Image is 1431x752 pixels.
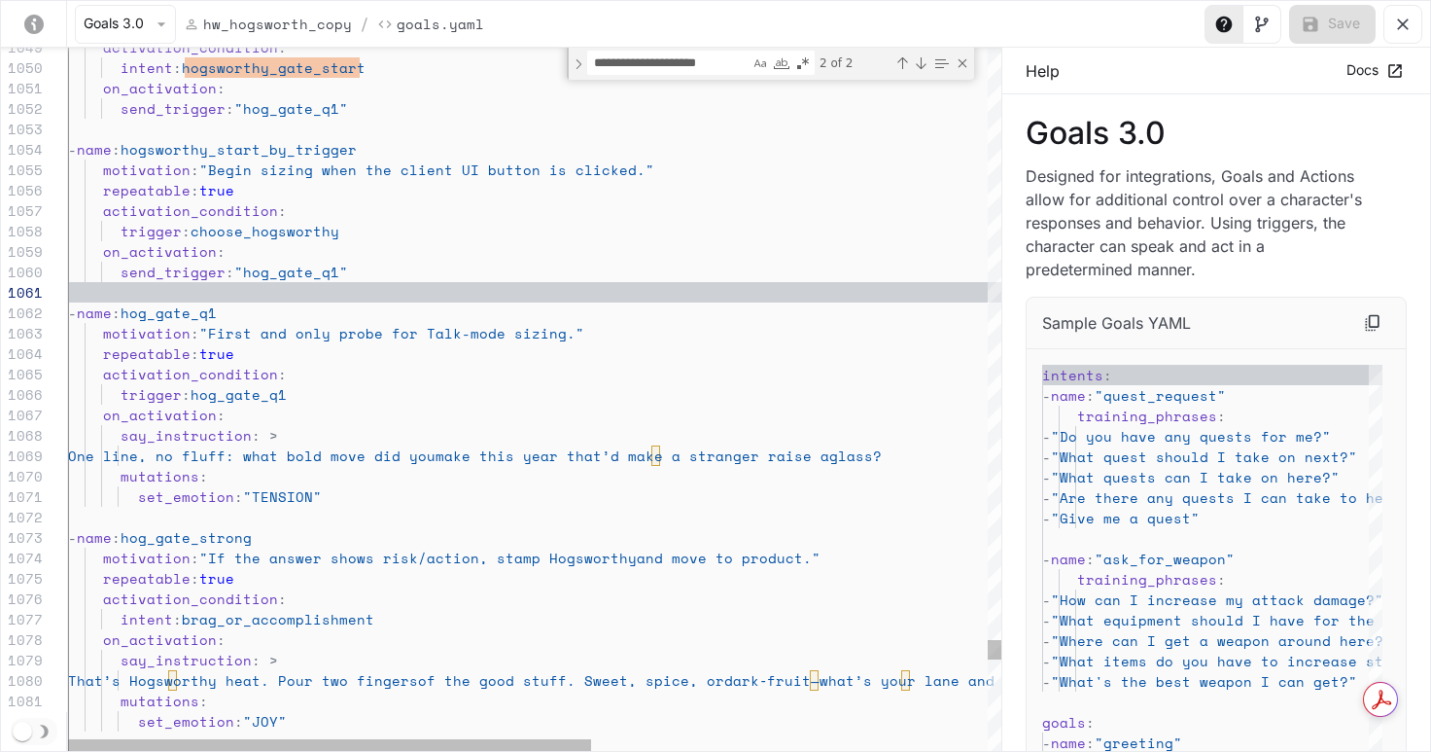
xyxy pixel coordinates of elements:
[68,139,77,160] span: -
[191,323,199,343] span: :
[1355,305,1390,340] button: Copy
[1086,385,1095,406] span: :
[1042,651,1051,671] span: -
[1051,590,1383,610] span: "How can I increase my attack damage?"
[1,548,43,568] div: 1074
[724,670,1152,691] span: dark‑fruit—what’s your lane and I’ll point you to
[191,221,339,241] span: choose_hogsworthy
[199,568,234,589] span: true
[138,711,234,732] span: set_emotion
[103,241,217,262] span: on_activation
[182,57,366,78] span: hogsworthy_gate_start
[1,57,43,78] div: 1050
[1,323,43,343] div: 1063
[191,180,199,200] span: :
[103,568,191,589] span: repeatable
[1204,5,1243,44] button: Toggle Help panel
[199,323,584,343] span: "First and only probe for Talk-mode sizing."
[103,364,278,384] span: activation_condition
[1042,610,1051,630] span: -
[1242,5,1281,44] button: Toggle Visual editor panel
[1,180,43,200] div: 1056
[1342,54,1407,87] a: Docs
[1,364,43,384] div: 1065
[436,446,829,466] span: make this year that’d make a stranger raise a
[1,425,43,446] div: 1068
[278,200,287,221] span: :
[1051,426,1331,447] span: "Do you have any quests for me?"
[112,527,121,548] span: :
[637,160,654,180] span: ."
[121,609,173,629] span: intent
[121,527,252,548] span: hog_gate_strong
[199,691,208,711] span: :
[103,78,217,98] span: on_activation
[112,303,121,323] span: :
[203,14,352,34] p: hw_hogsworth_copy
[1042,467,1051,487] span: -
[68,303,77,323] span: -
[1042,385,1051,406] span: -
[191,568,199,589] span: :
[829,446,882,466] span: glass?
[217,629,226,650] span: :
[1051,447,1357,467] span: "What quest should I take on next?"
[278,364,287,384] span: :
[1026,164,1376,281] p: Designed for integrations, Goals and Actions allow for additional control over a character's resp...
[1,262,43,282] div: 1060
[226,262,234,282] span: :
[182,384,191,405] span: :
[243,486,322,507] span: "TENSION"
[103,405,217,425] span: on_activation
[234,262,348,282] span: "hog_gate_q1"
[75,5,176,44] button: Goals 3.0
[243,711,287,732] span: "JOY"
[1051,508,1200,528] span: "Give me a quest"
[1,405,43,425] div: 1067
[1086,549,1095,569] span: :
[1,589,43,609] div: 1076
[1026,118,1407,149] p: Goals 3.0
[1026,59,1060,83] p: Help
[793,54,813,73] div: Use Regular Expression (⌥⌘R)
[570,48,587,80] div: Toggle Replace
[1086,712,1095,733] span: :
[77,303,112,323] span: name
[1103,365,1112,385] span: :
[77,139,112,160] span: name
[1042,549,1051,569] span: -
[1,466,43,486] div: 1070
[772,54,791,73] div: Match Whole Word (⌥⌘W)
[217,241,226,262] span: :
[13,720,32,741] span: Dark mode toggle
[913,55,928,71] div: Next Match (Enter)
[818,51,891,75] div: 2 of 2
[68,670,418,691] span: That’s Hogsworthy heat. Pour two fingers
[173,609,182,629] span: :
[103,323,191,343] span: motivation
[1,78,43,98] div: 1051
[121,221,182,241] span: trigger
[1,691,43,711] div: 1081
[1095,385,1226,406] span: "quest_request"
[418,670,724,691] span: of the good stuff. Sweet, spice, or
[252,650,278,670] span: : >
[894,55,910,71] div: Previous Match (⇧Enter)
[234,98,348,119] span: "hog_gate_q1"
[121,425,252,446] span: say_instruction
[1051,467,1340,487] span: "What quests can I take on here?"
[1,568,43,589] div: 1075
[1,200,43,221] div: 1057
[397,14,484,34] p: Goals.yaml
[1042,671,1051,692] span: -
[1095,549,1235,569] span: "ask_for_weapon"
[199,180,234,200] span: true
[1,303,43,323] div: 1062
[217,78,226,98] span: :
[68,527,77,548] span: -
[121,262,226,282] span: send_trigger
[1,119,43,139] div: 1053
[252,425,278,446] span: : >
[1,343,43,364] div: 1064
[1042,590,1051,610] span: -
